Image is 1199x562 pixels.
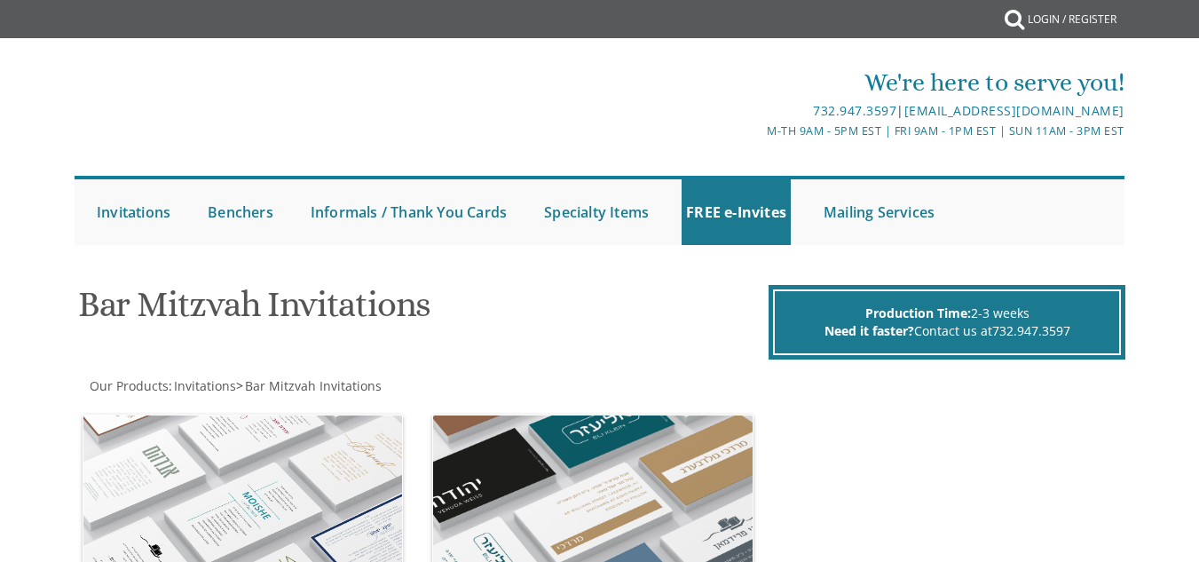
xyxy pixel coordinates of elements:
[306,179,511,245] a: Informals / Thank You Cards
[92,179,175,245] a: Invitations
[172,377,236,394] a: Invitations
[813,102,896,119] a: 732.947.3597
[425,122,1124,140] div: M-Th 9am - 5pm EST | Fri 9am - 1pm EST | Sun 11am - 3pm EST
[819,179,939,245] a: Mailing Services
[236,377,382,394] span: >
[904,102,1124,119] a: [EMAIL_ADDRESS][DOMAIN_NAME]
[78,285,765,337] h1: Bar Mitzvah Invitations
[540,179,653,245] a: Specialty Items
[243,377,382,394] a: Bar Mitzvah Invitations
[203,179,278,245] a: Benchers
[773,289,1121,355] div: 2-3 weeks Contact us at
[824,322,914,339] span: Need it faster?
[425,100,1124,122] div: |
[88,377,169,394] a: Our Products
[425,65,1124,100] div: We're here to serve you!
[75,377,599,395] div: :
[865,305,971,321] span: Production Time:
[992,322,1070,339] a: 732.947.3597
[174,377,236,394] span: Invitations
[682,179,791,245] a: FREE e-Invites
[245,377,382,394] span: Bar Mitzvah Invitations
